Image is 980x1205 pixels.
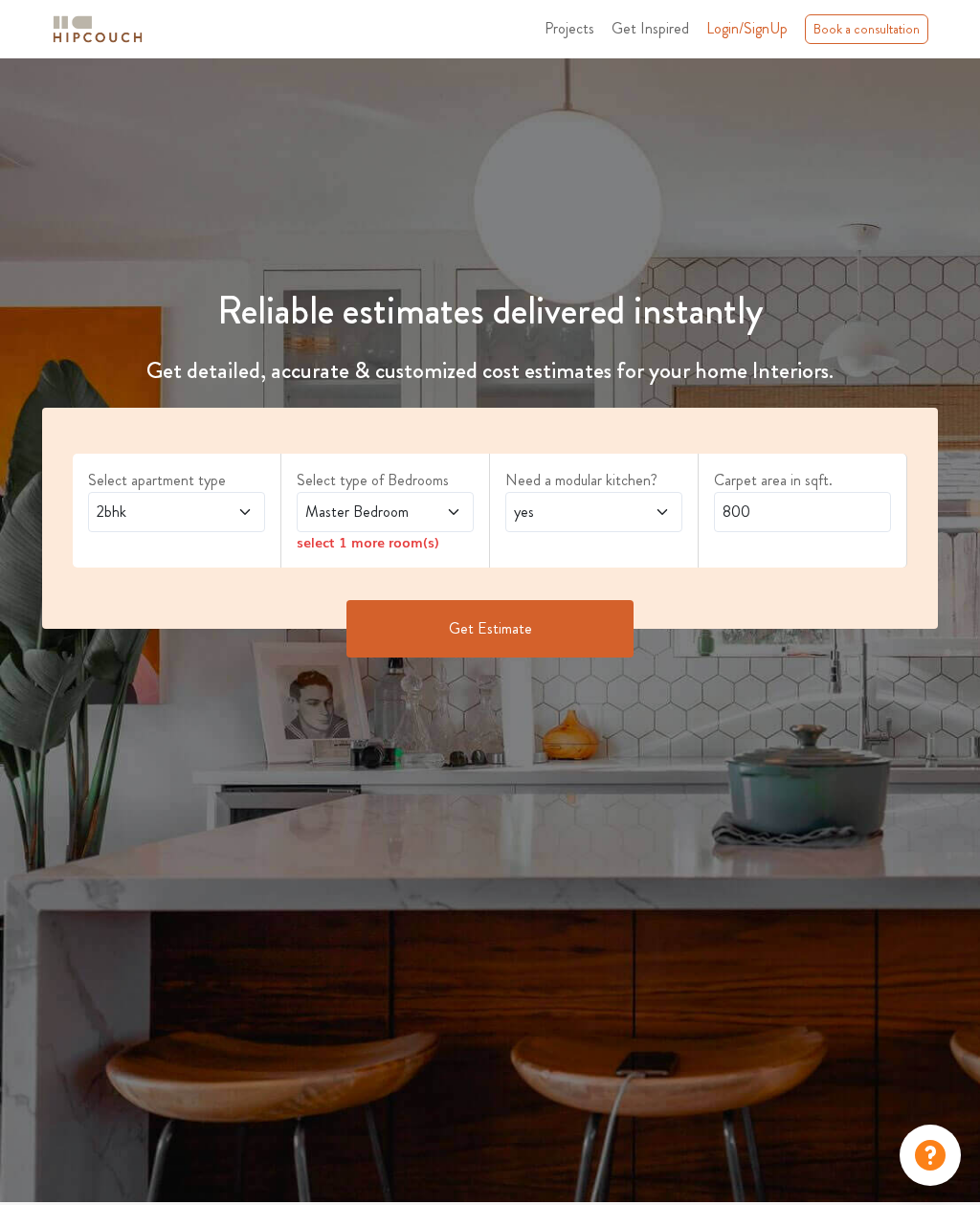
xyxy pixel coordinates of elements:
[301,501,421,524] span: Master Bedroom
[510,501,630,524] span: yes
[93,501,212,524] span: 2bhk
[545,17,594,39] span: Projects
[88,469,265,492] label: Select apartment type
[11,288,969,334] h1: Reliable estimates delivered instantly
[297,469,474,492] label: Select type of Bedrooms
[612,17,689,39] span: Get Inspired
[297,532,474,552] div: select 1 more room(s)
[346,600,634,658] button: Get Estimate
[50,12,145,46] img: logo-horizontal.svg
[714,469,891,492] label: Carpet area in sqft.
[714,492,891,532] input: Enter area sqft
[505,469,682,492] label: Need a modular kitchen?
[11,357,969,385] h4: Get detailed, accurate & customized cost estimates for your home Interiors.
[50,8,145,51] span: logo-horizontal.svg
[805,14,928,44] div: Book a consultation
[706,17,788,39] span: Login/SignUp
